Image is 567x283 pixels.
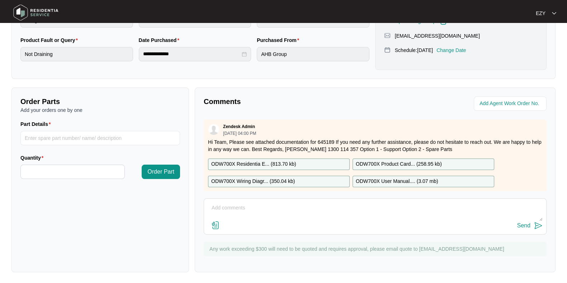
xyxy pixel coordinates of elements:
[208,124,219,135] img: user.svg
[223,124,255,129] p: Zendesk Admin
[356,178,438,185] p: ODW700X User Manual.... ( 3.07 mb )
[20,131,180,145] input: Part Details
[11,2,61,23] img: residentia service logo
[384,47,391,53] img: map-pin
[436,47,466,54] p: Change Date
[395,32,480,39] p: [EMAIL_ADDRESS][DOMAIN_NAME]
[517,221,543,231] button: Send
[147,168,174,176] span: Order Part
[534,221,543,230] img: send-icon.svg
[143,50,241,58] input: Date Purchased
[479,99,542,108] input: Add Agent Work Order No.
[20,121,54,128] label: Part Details
[142,165,180,179] button: Order Part
[257,47,369,61] input: Purchased From
[139,37,182,44] label: Date Purchased
[21,165,124,179] input: Quantity
[552,11,556,15] img: dropdown arrow
[257,37,302,44] label: Purchased From
[204,96,370,107] p: Comments
[517,222,530,229] div: Send
[211,221,220,230] img: file-attachment-doc.svg
[395,47,433,54] p: Schedule: [DATE]
[209,245,543,253] p: Any work exceeding $300 will need to be quoted and requires approval, please email quote to [EMAI...
[384,32,391,39] img: map-pin
[20,154,46,161] label: Quantity
[20,47,133,61] input: Product Fault or Query
[20,107,180,114] p: Add your orders one by one
[356,160,442,168] p: ODW700X Product Card... ( 258.95 kb )
[20,37,81,44] label: Product Fault or Query
[211,178,295,185] p: ODW700X Wiring Diagr... ( 350.04 kb )
[20,96,180,107] p: Order Parts
[211,160,296,168] p: ODW700X Residentia E... ( 813.70 kb )
[208,138,542,153] p: Hi Team, Please see attached documentation for 645189 If you need any further assistance, please ...
[536,10,545,17] p: EZY
[223,131,256,136] p: [DATE] 04:00 PM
